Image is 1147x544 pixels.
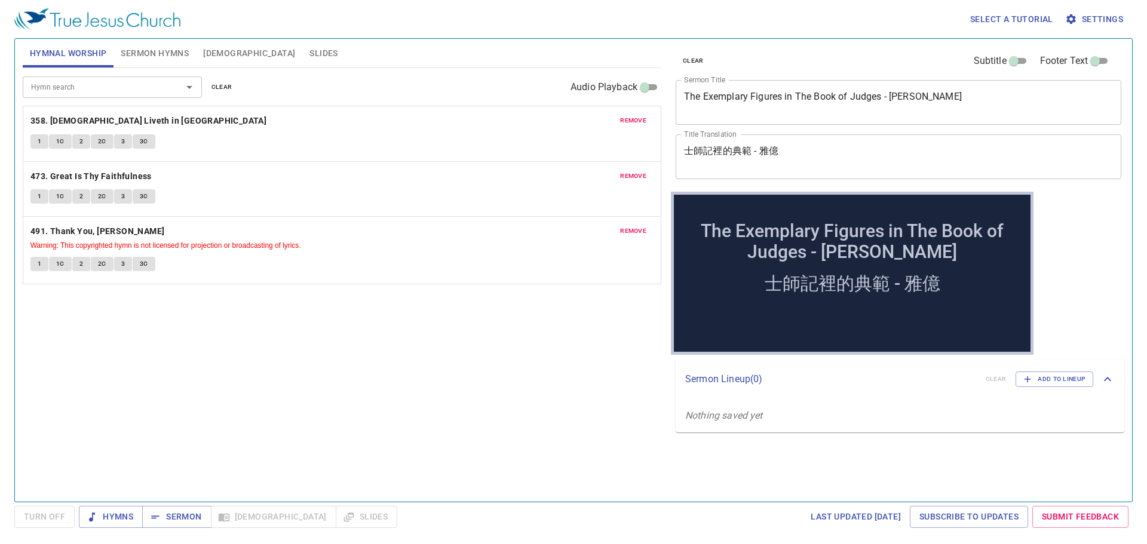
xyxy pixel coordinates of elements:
[72,189,90,204] button: 2
[72,257,90,271] button: 2
[211,82,232,93] span: clear
[806,506,906,528] a: Last updated [DATE]
[121,191,125,202] span: 3
[38,136,41,147] span: 1
[140,136,148,147] span: 3C
[613,113,654,128] button: remove
[133,134,155,149] button: 3C
[98,259,106,269] span: 2C
[121,259,125,269] span: 3
[56,191,65,202] span: 1C
[30,113,269,128] button: 358. [DEMOGRAPHIC_DATA] Liveth in [GEOGRAPHIC_DATA]
[72,134,90,149] button: 2
[684,91,1113,113] textarea: The Exemplary Figures in The Book of Judges - [PERSON_NAME]
[676,359,1124,399] div: Sermon Lineup(0)clearAdd to Lineup
[181,79,198,96] button: Open
[620,226,646,236] span: remove
[1040,54,1088,68] span: Footer Text
[91,189,114,204] button: 2C
[974,54,1007,68] span: Subtitle
[684,145,1113,168] textarea: 士師記裡的典範 - 雅億
[121,46,189,61] span: Sermon Hymns
[30,189,48,204] button: 1
[121,136,125,147] span: 3
[671,192,1033,355] iframe: from-child
[79,136,83,147] span: 2
[1032,506,1128,528] a: Submit Feedback
[613,224,654,238] button: remove
[1042,509,1119,524] span: Submit Feedback
[811,509,901,524] span: Last updated [DATE]
[88,509,133,524] span: Hymns
[56,136,65,147] span: 1C
[685,410,763,421] i: Nothing saved yet
[91,257,114,271] button: 2C
[133,257,155,271] button: 3C
[620,115,646,126] span: remove
[676,54,711,68] button: clear
[114,134,132,149] button: 3
[30,224,167,239] button: 491. Thank You, [PERSON_NAME]
[204,80,240,94] button: clear
[38,191,41,202] span: 1
[910,506,1028,528] a: Subscribe to Updates
[613,169,654,183] button: remove
[140,191,148,202] span: 3C
[1068,12,1123,27] span: Settings
[1016,371,1093,387] button: Add to Lineup
[30,169,152,184] b: 473. Great Is Thy Faithfulness
[38,259,41,269] span: 1
[142,506,211,528] button: Sermon
[1023,374,1085,385] span: Add to Lineup
[309,46,338,61] span: Slides
[685,372,976,386] p: Sermon Lineup ( 0 )
[571,80,637,94] span: Audio Playback
[970,12,1053,27] span: Select a tutorial
[203,46,295,61] span: [DEMOGRAPHIC_DATA]
[30,241,301,250] small: Warning: This copyrighted hymn is not licensed for projection or broadcasting of lyrics.
[140,259,148,269] span: 3C
[79,259,83,269] span: 2
[152,509,201,524] span: Sermon
[79,506,143,528] button: Hymns
[683,56,704,66] span: clear
[30,134,48,149] button: 1
[98,191,106,202] span: 2C
[98,136,106,147] span: 2C
[30,46,107,61] span: Hymnal Worship
[919,509,1019,524] span: Subscribe to Updates
[30,257,48,271] button: 1
[30,169,154,184] button: 473. Great Is Thy Faithfulness
[114,257,132,271] button: 3
[79,191,83,202] span: 2
[49,189,72,204] button: 1C
[1063,8,1128,30] button: Settings
[30,113,266,128] b: 358. [DEMOGRAPHIC_DATA] Liveth in [GEOGRAPHIC_DATA]
[133,189,155,204] button: 3C
[91,134,114,149] button: 2C
[49,257,72,271] button: 1C
[49,134,72,149] button: 1C
[56,259,65,269] span: 1C
[114,189,132,204] button: 3
[30,224,165,239] b: 491. Thank You, [PERSON_NAME]
[14,8,180,30] img: True Jesus Church
[620,171,646,182] span: remove
[965,8,1058,30] button: Select a tutorial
